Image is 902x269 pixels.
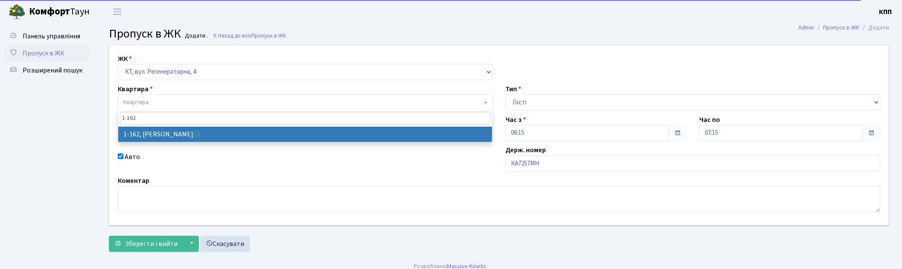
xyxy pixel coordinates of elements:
[23,66,82,75] span: Розширений пошук
[123,98,149,107] span: Квартира
[823,23,859,32] a: Пропуск в ЖК
[9,3,26,20] img: logo.png
[118,127,492,142] li: 1-162, [PERSON_NAME]
[109,25,181,42] span: Пропуск в ЖК
[251,32,286,40] span: Пропуск в ЖК
[212,32,286,40] a: Назад до всіхПропуск в ЖК
[505,155,880,171] input: АА1234АА
[23,49,64,58] span: Пропуск в ЖК
[29,5,70,18] b: Комфорт
[798,23,814,32] a: Admin
[505,84,521,94] label: Тип
[4,28,90,45] a: Панель управління
[859,23,889,32] li: Додати
[118,176,149,186] label: Коментар
[118,54,132,64] label: ЖК
[505,145,546,155] label: Держ. номер
[107,5,128,19] button: Переключити навігацію
[699,115,720,125] label: Час по
[4,45,90,62] a: Пропуск в ЖК
[200,236,250,252] a: Скасувати
[505,115,526,125] label: Час з
[23,32,80,41] span: Панель управління
[184,32,208,40] small: Додати .
[29,5,90,19] span: Таун
[125,152,140,162] label: Авто
[109,236,183,252] button: Зберегти і вийти
[118,84,153,94] label: Квартира
[879,7,892,17] a: КПП
[125,239,178,249] span: Зберегти і вийти
[4,62,90,79] a: Розширений пошук
[785,19,902,37] nav: breadcrumb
